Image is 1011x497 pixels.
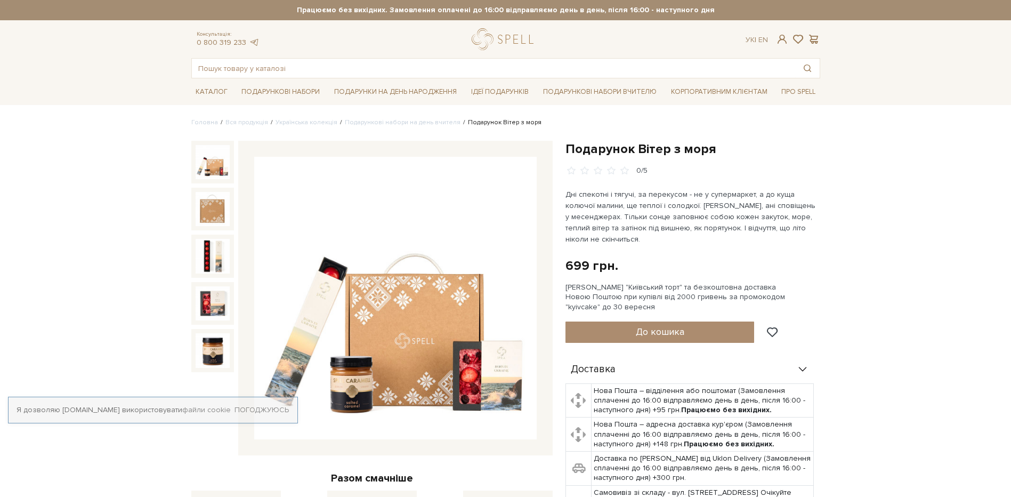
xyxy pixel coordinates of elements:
[225,118,268,126] a: Вся продукція
[571,365,616,374] span: Доставка
[539,83,661,101] a: Подарункові набори Вчителю
[592,418,814,452] td: Нова Пошта – адресна доставка кур'єром (Замовлення сплаченні до 16:00 відправляємо день в день, п...
[667,84,772,100] a: Корпоративним клієнтам
[681,405,772,414] b: Працюємо без вихідних.
[467,84,533,100] a: Ідеї подарунків
[592,383,814,418] td: Нова Пошта – відділення або поштомат (Замовлення сплаченні до 16:00 відправляємо день в день, піс...
[758,35,768,44] a: En
[191,471,553,485] div: Разом смачніше
[9,405,297,415] div: Я дозволяю [DOMAIN_NAME] використовувати
[182,405,231,414] a: файли cookie
[276,118,337,126] a: Українська колекція
[746,35,768,45] div: Ук
[196,286,230,320] img: Подарунок Вітер з моря
[565,283,820,312] div: [PERSON_NAME] "Київський торт" та безкоштовна доставка Новою Поштою при купівлі від 2000 гривень ...
[197,38,246,47] a: 0 800 319 233
[755,35,756,44] span: |
[636,166,648,176] div: 0/5
[191,118,218,126] a: Головна
[196,192,230,226] img: Подарунок Вітер з моря
[197,31,260,38] span: Консультація:
[777,84,820,100] a: Про Spell
[345,118,460,126] a: Подарункові набори на день вчителя
[565,322,755,343] button: До кошика
[565,141,820,157] h1: Подарунок Вітер з моря
[249,38,260,47] a: telegram
[636,326,684,338] span: До кошика
[192,59,795,78] input: Пошук товару у каталозі
[254,157,537,439] img: Подарунок Вітер з моря
[592,452,814,486] td: Доставка по [PERSON_NAME] від Uklon Delivery (Замовлення сплаченні до 16:00 відправляємо день в д...
[565,189,815,245] p: Дні спекотні і тягучі, за перекусом - не у супермаркет, а до куща колючої малини, ще теплої і сол...
[330,84,461,100] a: Подарунки на День народження
[460,118,541,127] li: Подарунок Вітер з моря
[191,5,820,15] strong: Працюємо без вихідних. Замовлення оплачені до 16:00 відправляємо день в день, після 16:00 - насту...
[196,145,230,179] img: Подарунок Вітер з моря
[684,439,774,448] b: Працюємо без вихідних.
[196,333,230,367] img: Подарунок Вітер з моря
[191,84,232,100] a: Каталог
[237,84,324,100] a: Подарункові набори
[234,405,289,415] a: Погоджуюсь
[565,258,618,274] div: 699 грн.
[472,28,538,50] a: logo
[196,239,230,273] img: Подарунок Вітер з моря
[795,59,820,78] button: Пошук товару у каталозі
